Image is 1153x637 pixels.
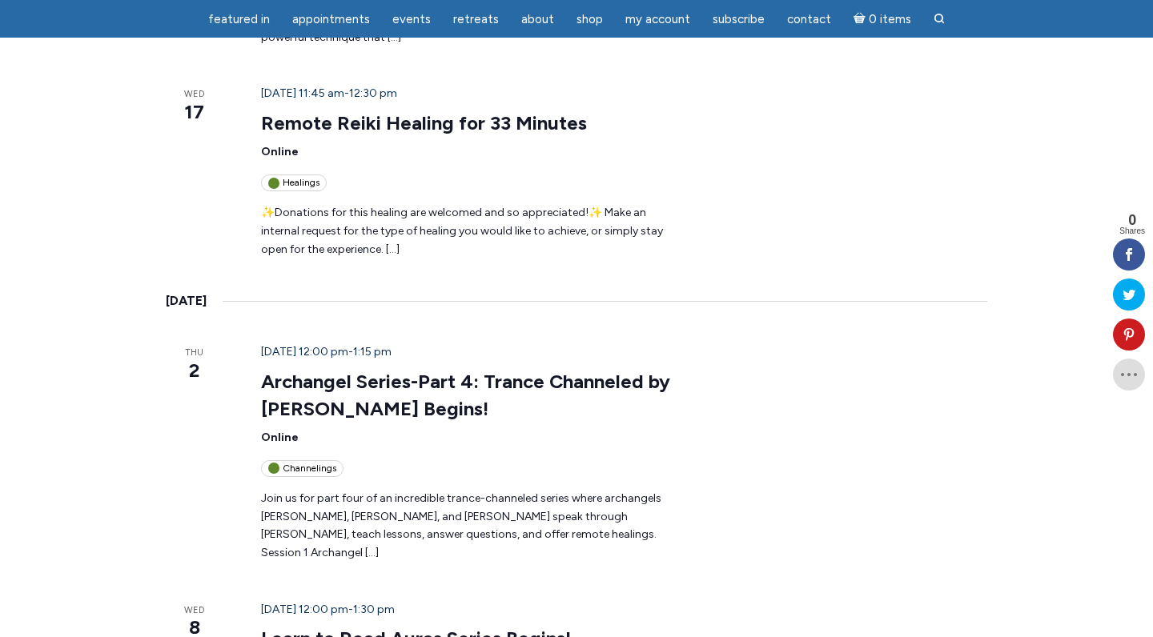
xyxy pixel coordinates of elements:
span: [DATE] 12:00 pm [261,603,348,616]
span: My Account [625,12,690,26]
span: 0 [1119,213,1145,227]
span: Contact [787,12,831,26]
span: 1:15 pm [353,345,392,359]
span: 1:30 pm [353,603,395,616]
time: - [261,86,397,100]
span: Online [261,431,299,444]
p: ✨Donations for this healing are welcomed and so appreciated!✨ Make an internal request for the ty... [261,204,677,258]
div: Channelings [261,460,343,477]
i: Cart [854,12,869,26]
a: Retreats [444,4,508,35]
a: Appointments [283,4,380,35]
span: featured in [208,12,270,26]
a: My Account [616,4,700,35]
a: featured in [199,4,279,35]
time: [DATE] [166,290,207,311]
time: - [261,603,395,616]
a: Cart0 items [844,2,921,35]
span: Subscribe [713,12,765,26]
span: Wed [166,604,223,618]
a: Shop [567,4,613,35]
span: 17 [166,98,223,126]
span: Thu [166,347,223,360]
span: About [521,12,554,26]
span: 2 [166,357,223,384]
span: [DATE] 11:45 am [261,86,344,100]
span: Events [392,12,431,26]
span: Online [261,145,299,158]
a: Archangel Series-Part 4: Trance Channeled by [PERSON_NAME] Begins! [261,370,670,421]
a: About [512,4,564,35]
span: 12:30 pm [349,86,397,100]
span: Appointments [292,12,370,26]
span: 0 items [869,14,911,26]
span: Retreats [453,12,499,26]
span: [DATE] 12:00 pm [261,345,348,359]
a: Subscribe [703,4,774,35]
time: - [261,345,392,359]
span: Wed [166,88,223,102]
span: Shares [1119,227,1145,235]
a: Contact [777,4,841,35]
a: Events [383,4,440,35]
div: Healings [261,174,327,191]
a: Remote Reiki Healing for 33 Minutes [261,111,587,135]
p: Join us for part four of an incredible trance-channeled series where archangels [PERSON_NAME], [P... [261,490,677,563]
span: Shop [576,12,603,26]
